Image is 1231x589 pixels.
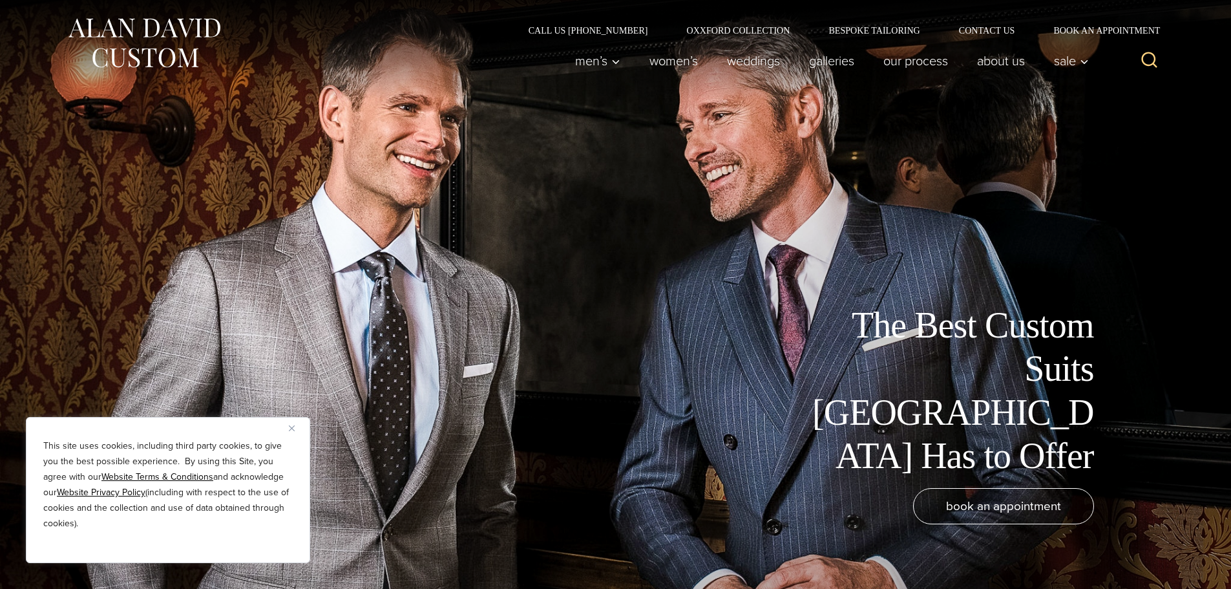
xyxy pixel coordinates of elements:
a: Bespoke Tailoring [809,26,939,35]
img: Alan David Custom [67,14,222,72]
nav: Secondary Navigation [509,26,1165,35]
a: About Us [962,48,1039,74]
a: Call Us [PHONE_NUMBER] [509,26,668,35]
span: Sale [1054,54,1089,67]
p: This site uses cookies, including third party cookies, to give you the best possible experience. ... [43,438,293,531]
img: Close [289,425,295,431]
a: Oxxford Collection [667,26,809,35]
h1: The Best Custom Suits [GEOGRAPHIC_DATA] Has to Offer [803,304,1094,478]
button: Close [289,420,304,436]
iframe: Opens a widget where you can chat to one of our agents [1148,550,1218,583]
nav: Primary Navigation [560,48,1095,74]
a: weddings [712,48,794,74]
button: View Search Form [1134,45,1165,76]
a: Contact Us [940,26,1035,35]
a: Women’s [635,48,712,74]
a: Website Terms & Conditions [101,470,213,484]
a: Book an Appointment [1034,26,1164,35]
a: book an appointment [913,488,1094,524]
a: Our Process [868,48,962,74]
span: book an appointment [946,497,1061,515]
a: Website Privacy Policy [57,486,145,499]
a: Galleries [794,48,868,74]
span: Men’s [575,54,620,67]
